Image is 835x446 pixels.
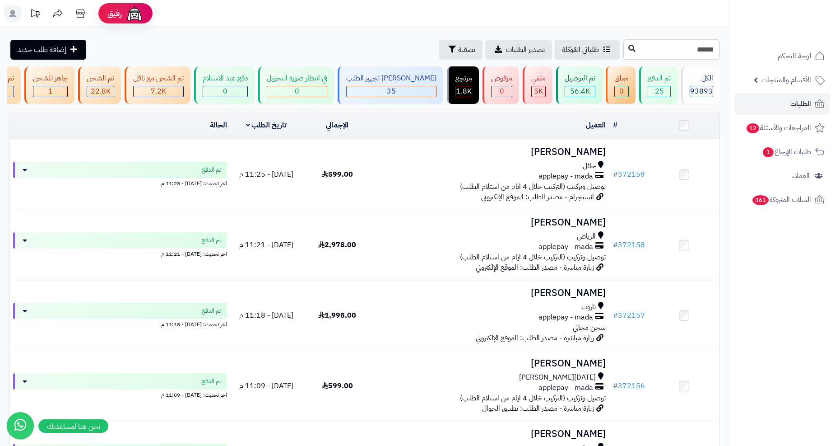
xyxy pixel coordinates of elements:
div: اخر تحديث: [DATE] - 11:25 م [13,178,227,188]
div: جاهز للشحن [33,73,68,84]
span: زيارة مباشرة - مصدر الطلب: تطبيق الجوال [482,403,594,414]
a: #372159 [613,169,645,180]
h3: [PERSON_NAME] [376,147,606,157]
div: 1800 [456,86,472,97]
span: تم الدفع [202,306,222,315]
span: رفيق [107,8,122,19]
h3: [PERSON_NAME] [376,429,606,439]
span: 0 [223,86,227,97]
div: مرفوض [491,73,512,84]
span: [DATE] - 11:25 م [239,169,293,180]
div: 0 [615,86,628,97]
div: اخر تحديث: [DATE] - 11:18 م [13,319,227,329]
div: في انتظار صورة التحويل [267,73,327,84]
a: الحالة [210,120,227,131]
span: applepay - mada [538,312,593,323]
span: المراجعات والأسئلة [746,122,811,134]
a: تم التوصيل 56.4K [554,66,604,104]
h3: [PERSON_NAME] [376,358,606,369]
div: تم الشحن [87,73,114,84]
a: #372158 [613,239,645,250]
a: السلات المتروكة361 [735,189,830,211]
span: توصيل وتركيب (التركيب خلال 4 ايام من استلام الطلب) [460,181,606,192]
h3: [PERSON_NAME] [376,217,606,228]
span: 599.00 [322,169,353,180]
span: تاروت [581,302,596,312]
div: [PERSON_NAME] تجهيز الطلب [346,73,436,84]
span: شحن مجاني [573,322,606,333]
span: [DATE] - 11:21 م [239,239,293,250]
span: 7.2K [151,86,166,97]
div: 56408 [565,86,595,97]
a: العملاء [735,165,830,187]
a: مرتجع 1.8K [445,66,481,104]
div: دفع عند الاستلام [203,73,248,84]
span: تم الدفع [202,236,222,245]
a: طلبات الإرجاع1 [735,141,830,163]
span: # [613,310,618,321]
a: مرفوض 0 [481,66,521,104]
a: إضافة طلب جديد [10,40,86,60]
div: 4950 [532,86,545,97]
a: [PERSON_NAME] تجهيز الطلب 35 [336,66,445,104]
a: دفع عند الاستلام 0 [192,66,256,104]
div: مرتجع [455,73,472,84]
span: 25 [655,86,664,97]
h3: [PERSON_NAME] [376,288,606,298]
div: معلق [614,73,629,84]
div: 1 [33,86,67,97]
a: تصدير الطلبات [485,40,552,60]
span: 35 [387,86,396,97]
a: في انتظار صورة التحويل 0 [256,66,336,104]
span: توصيل وتركيب (التركيب خلال 4 ايام من استلام الطلب) [460,252,606,263]
div: اخر تحديث: [DATE] - 11:09 م [13,390,227,399]
span: [DATE] - 11:18 م [239,310,293,321]
div: تم التوصيل [565,73,595,84]
span: زيارة مباشرة - مصدر الطلب: الموقع الإلكتروني [476,262,594,273]
span: الأقسام والمنتجات [761,74,811,86]
span: applepay - mada [538,171,593,182]
span: 12 [747,123,759,133]
span: 56.4K [570,86,590,97]
a: تم الشحن 22.8K [76,66,123,104]
span: [DATE][PERSON_NAME] [519,372,596,383]
span: 361 [752,195,769,205]
span: 2,978.00 [318,239,356,250]
span: انستجرام - مصدر الطلب: الموقع الإلكتروني [481,192,594,202]
div: 0 [267,86,327,97]
span: 0 [295,86,299,97]
a: تاريخ الطلب [246,120,287,131]
span: السلات المتروكة [751,193,811,206]
span: تصدير الطلبات [506,44,545,55]
img: ai-face.png [125,5,144,23]
div: 35 [347,86,436,97]
a: لوحة التحكم [735,45,830,67]
span: 0 [500,86,504,97]
span: 1.8K [456,86,472,97]
a: #372157 [613,310,645,321]
div: تم الشحن مع ناقل [133,73,184,84]
a: ملغي 5K [521,66,554,104]
span: تصفية [458,44,475,55]
button: تصفية [439,40,482,60]
div: الكل [690,73,713,84]
a: طلباتي المُوكلة [555,40,620,60]
span: 1 [48,86,53,97]
span: لوحة التحكم [778,50,811,62]
span: تم الدفع [202,377,222,386]
a: #372156 [613,380,645,391]
a: العميل [586,120,606,131]
span: 1,998.00 [318,310,356,321]
a: تم الدفع 25 [637,66,679,104]
span: # [613,239,618,250]
a: تم الشحن مع ناقل 7.2K [123,66,192,104]
div: 0 [492,86,512,97]
span: 599.00 [322,380,353,391]
a: المراجعات والأسئلة12 [735,117,830,139]
span: زيارة مباشرة - مصدر الطلب: الموقع الإلكتروني [476,333,594,343]
div: تم الدفع [648,73,671,84]
span: 1 [763,147,774,157]
span: تم الدفع [202,165,222,174]
span: 22.8K [91,86,111,97]
span: # [613,380,618,391]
